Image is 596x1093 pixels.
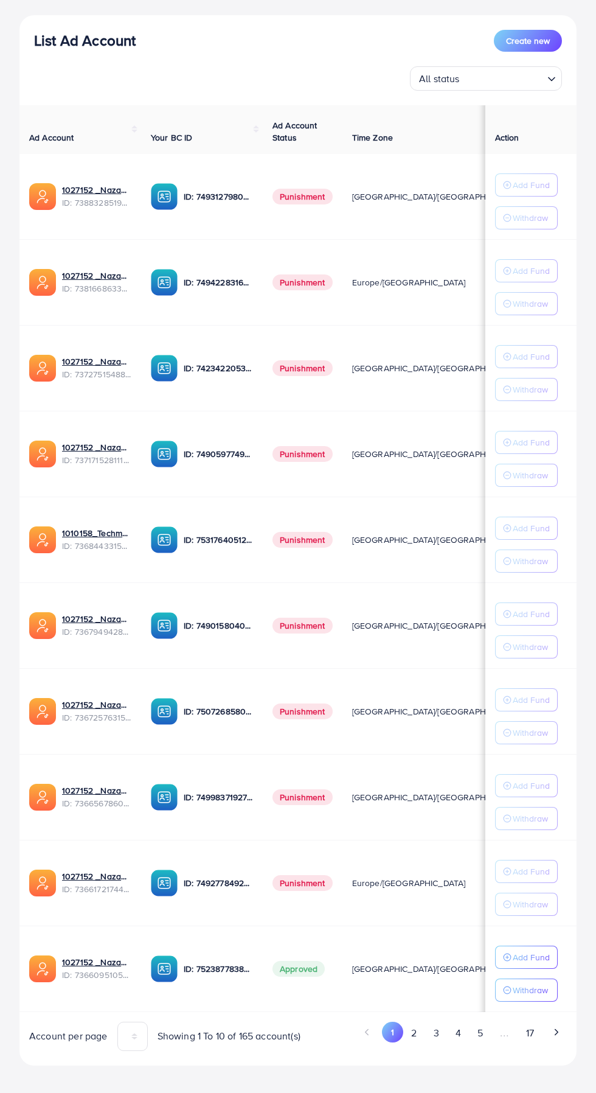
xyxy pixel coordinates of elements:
button: Withdraw [495,807,558,830]
p: Withdraw [513,211,548,225]
span: ID: 7381668633665093648 [62,282,131,295]
p: Add Fund [513,178,550,192]
p: ID: 7523877838957576209 [184,962,253,976]
button: Go to page 4 [447,1022,469,1044]
img: ic-ads-acc.e4c84228.svg [29,441,56,467]
a: 1027152 _Nazaagency_04 [62,441,131,453]
span: Action [495,131,519,144]
a: 1027152 _Nazaagency_007 [62,355,131,368]
span: Ad Account [29,131,74,144]
img: ic-ba-acc.ded83a64.svg [151,698,178,725]
span: ID: 7366172174454882305 [62,883,131,895]
p: ID: 7507268580682137618 [184,704,253,719]
span: Punishment [272,360,333,376]
span: ID: 7372751548805726224 [62,368,131,380]
button: Withdraw [495,979,558,1002]
p: Add Fund [513,521,550,536]
div: <span class='underline'>1027152 _Nazaagency_04</span></br>7371715281112170513 [62,441,131,466]
span: [GEOGRAPHIC_DATA]/[GEOGRAPHIC_DATA] [352,791,521,803]
img: ic-ba-acc.ded83a64.svg [151,955,178,982]
span: ID: 7371715281112170513 [62,454,131,466]
button: Go to page 2 [403,1022,425,1044]
p: Add Fund [513,349,550,364]
button: Add Fund [495,774,558,797]
span: [GEOGRAPHIC_DATA]/[GEOGRAPHIC_DATA] [352,448,521,460]
p: Withdraw [513,725,548,740]
div: <span class='underline'>1027152 _Nazaagency_018</span></br>7366172174454882305 [62,870,131,895]
span: Create new [506,35,550,47]
img: ic-ba-acc.ded83a64.svg [151,870,178,896]
span: ID: 7367257631523782657 [62,711,131,724]
button: Withdraw [495,378,558,401]
span: Europe/[GEOGRAPHIC_DATA] [352,877,466,889]
span: Approved [272,961,325,977]
span: [GEOGRAPHIC_DATA]/[GEOGRAPHIC_DATA] [352,705,521,718]
img: ic-ba-acc.ded83a64.svg [151,183,178,210]
button: Add Fund [495,602,558,626]
span: Time Zone [352,131,393,144]
input: Search for option [463,68,542,88]
button: Withdraw [495,292,558,315]
img: ic-ba-acc.ded83a64.svg [151,526,178,553]
span: Punishment [272,274,333,290]
button: Add Fund [495,946,558,969]
p: Withdraw [513,640,548,654]
p: ID: 7490158040596217873 [184,618,253,633]
button: Withdraw [495,893,558,916]
p: Withdraw [513,382,548,397]
span: ID: 7366095105679261697 [62,969,131,981]
p: Add Fund [513,435,550,450]
p: Add Fund [513,607,550,621]
span: [GEOGRAPHIC_DATA]/[GEOGRAPHIC_DATA] [352,534,521,546]
button: Add Fund [495,860,558,883]
a: 1027152 _Nazaagency_023 [62,270,131,282]
span: Punishment [272,446,333,462]
div: <span class='underline'>1027152 _Nazaagency_007</span></br>7372751548805726224 [62,355,131,380]
a: 1027152 _Nazaagency_006 [62,956,131,968]
p: Withdraw [513,983,548,997]
p: Withdraw [513,468,548,483]
span: Punishment [272,189,333,204]
span: Punishment [272,875,333,891]
p: Add Fund [513,950,550,965]
span: ID: 7368443315504726017 [62,540,131,552]
p: Withdraw [513,811,548,826]
button: Go to next page [546,1022,567,1042]
img: ic-ads-acc.e4c84228.svg [29,269,56,296]
div: <span class='underline'>1027152 _Nazaagency_003</span></br>7367949428067450896 [62,613,131,638]
img: ic-ba-acc.ded83a64.svg [151,269,178,296]
button: Go to page 3 [425,1022,447,1044]
span: ID: 7367949428067450896 [62,626,131,638]
span: [GEOGRAPHIC_DATA]/[GEOGRAPHIC_DATA] [352,963,521,975]
button: Withdraw [495,721,558,744]
button: Go to page 1 [382,1022,403,1042]
iframe: Chat [544,1038,587,1084]
p: ID: 7531764051207716871 [184,533,253,547]
p: Add Fund [513,264,550,278]
span: ID: 7388328519014645761 [62,197,131,209]
p: Withdraw [513,296,548,311]
img: ic-ads-acc.e4c84228.svg [29,526,56,553]
span: Punishment [272,532,333,548]
span: Account per page [29,1029,108,1043]
img: ic-ba-acc.ded83a64.svg [151,612,178,639]
p: Withdraw [513,554,548,568]
span: Showing 1 To 10 of 165 account(s) [158,1029,300,1043]
button: Add Fund [495,345,558,368]
p: ID: 7499837192777400321 [184,790,253,805]
img: ic-ads-acc.e4c84228.svg [29,612,56,639]
p: Add Fund [513,693,550,707]
div: Search for option [410,66,562,91]
span: [GEOGRAPHIC_DATA]/[GEOGRAPHIC_DATA] [352,362,521,374]
button: Go to page 5 [469,1022,491,1044]
p: ID: 7493127980932333584 [184,189,253,204]
img: ic-ads-acc.e4c84228.svg [29,955,56,982]
span: ID: 7366567860828749825 [62,797,131,809]
span: Your BC ID [151,131,193,144]
button: Add Fund [495,517,558,540]
div: <span class='underline'>1010158_Techmanistan pk acc_1715599413927</span></br>7368443315504726017 [62,527,131,552]
img: ic-ads-acc.e4c84228.svg [29,784,56,811]
a: 1027152 _Nazaagency_003 [62,613,131,625]
img: ic-ba-acc.ded83a64.svg [151,355,178,382]
img: ic-ba-acc.ded83a64.svg [151,784,178,811]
